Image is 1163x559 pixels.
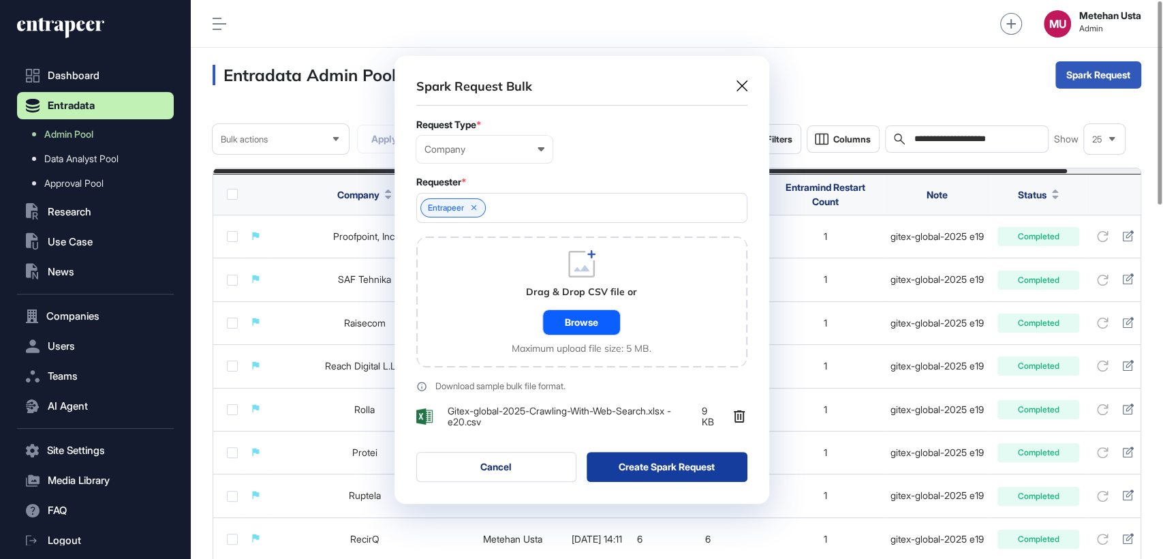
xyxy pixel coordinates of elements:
[416,119,747,130] div: Request Type
[424,144,544,155] div: Company
[543,310,620,335] div: Browse
[526,286,637,299] div: Drag & Drop CSV file or
[416,381,747,392] a: Download sample bulk file format.
[512,343,651,354] div: Maximum upload file size: 5 MB.
[448,406,687,427] span: Gitex-global-2025-Crawling-With-Web-Search.xlsx - e20.csv
[435,382,565,391] div: Download sample bulk file format.
[587,452,747,482] button: Create Spark Request
[416,177,747,187] div: Requester
[416,452,577,482] button: Cancel
[428,203,464,213] span: Entrapeer
[702,406,718,427] span: 9 KB
[416,78,532,95] div: Spark Request Bulk
[416,408,433,425] img: AhpaqJCb49MR9Xxu7SkuGhZYRwWha62sieDtiJP64QGBCNNHjaAAAAAElFTkSuQmCC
